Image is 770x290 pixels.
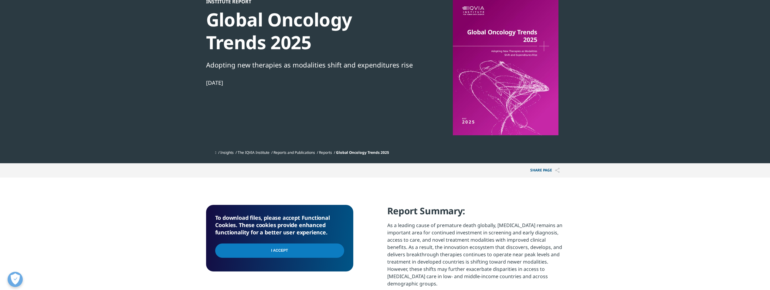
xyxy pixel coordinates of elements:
input: I Accept [215,243,344,258]
div: Global Oncology Trends 2025 [206,8,414,54]
a: The IQVIA Institute [238,150,270,155]
span: Global Oncology Trends 2025 [336,150,389,155]
a: Insights [220,150,234,155]
img: Share PAGE [555,168,560,173]
div: [DATE] [206,79,414,86]
div: Adopting new therapies as modalities shift and expenditures rise [206,60,414,70]
h4: Report Summary: [387,205,564,222]
button: Präferenzen öffnen [8,272,23,287]
button: Share PAGEShare PAGE [526,163,564,178]
p: Share PAGE [526,163,564,178]
a: Reports [319,150,332,155]
a: Reports and Publications [273,150,315,155]
h5: To download files, please accept Functional Cookies. These cookies provide enhanced functionality... [215,214,344,236]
